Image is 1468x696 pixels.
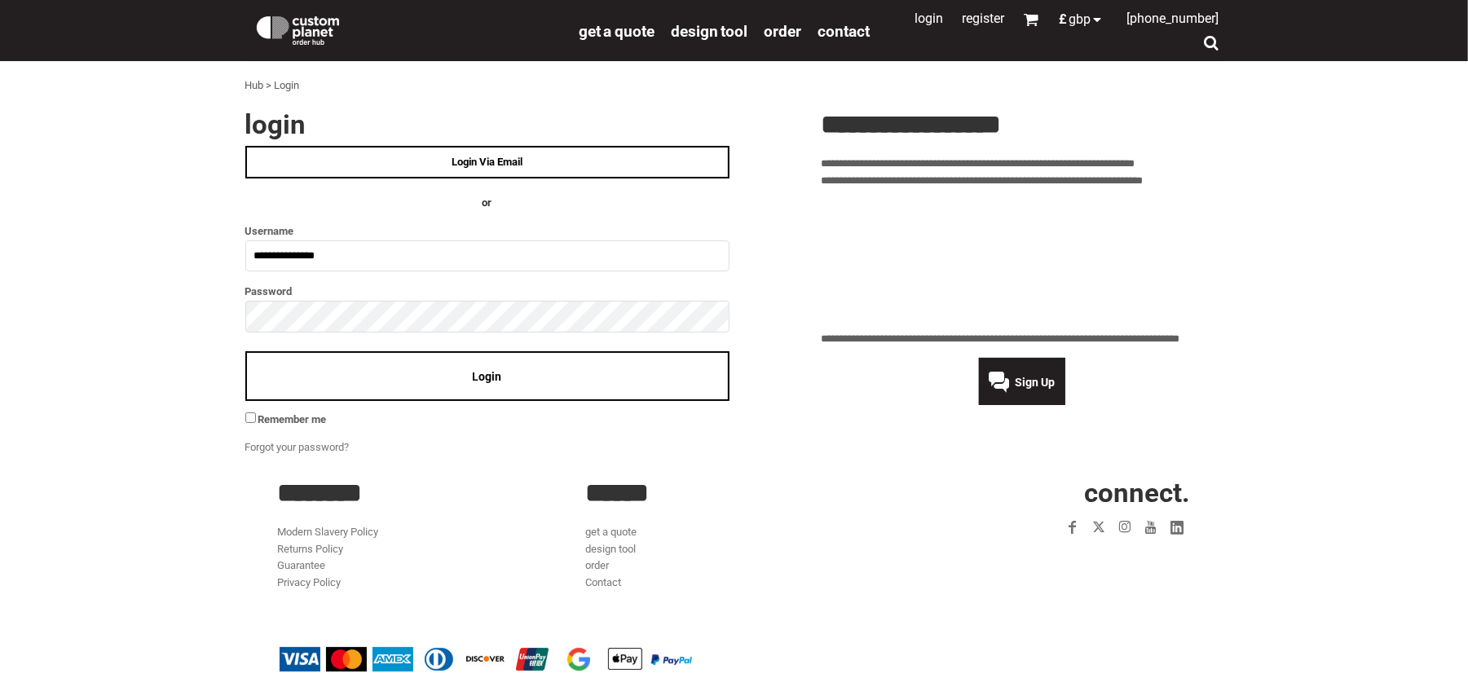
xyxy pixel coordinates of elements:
h2: Login [245,111,730,138]
iframe: Customer reviews powered by Trustpilot [822,199,1223,321]
a: Modern Slavery Policy [278,526,379,538]
span: Sign Up [1016,376,1056,389]
span: Login [473,370,502,383]
h2: CONNECT. [893,479,1190,506]
a: Forgot your password? [245,441,350,453]
span: Login Via Email [452,156,522,168]
span: GBP [1069,13,1091,26]
a: Hub [245,79,264,91]
a: Guarantee [278,559,326,571]
img: Diners Club [419,647,460,672]
img: Visa [280,647,320,672]
a: Login Via Email [245,146,730,178]
span: get a quote [580,22,655,41]
a: Privacy Policy [278,576,342,588]
label: Password [245,282,730,301]
a: Returns Policy [278,543,344,555]
span: £ [1060,13,1069,26]
img: China UnionPay [512,647,553,672]
a: Login [915,11,944,26]
img: American Express [373,647,413,672]
img: Mastercard [326,647,367,672]
span: order [764,22,801,41]
a: get a quote [580,21,655,40]
span: Contact [818,22,870,41]
a: Register [963,11,1005,26]
span: [PHONE_NUMBER] [1127,11,1219,26]
img: Google Pay [558,647,599,672]
input: Remember me [245,412,256,423]
a: order [764,21,801,40]
img: PayPal [651,654,692,664]
iframe: Customer reviews powered by Trustpilot [965,550,1190,570]
span: Remember me [258,413,327,425]
div: Login [275,77,300,95]
img: Custom Planet [253,12,342,45]
h4: OR [245,195,730,212]
a: order [585,559,609,571]
a: Contact [585,576,621,588]
span: design tool [671,22,747,41]
img: Discover [465,647,506,672]
a: design tool [585,543,636,555]
label: Username [245,222,730,240]
a: get a quote [585,526,637,538]
a: design tool [671,21,747,40]
img: Apple Pay [605,647,646,672]
div: > [267,77,272,95]
a: Custom Planet [245,4,571,53]
a: Contact [818,21,870,40]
